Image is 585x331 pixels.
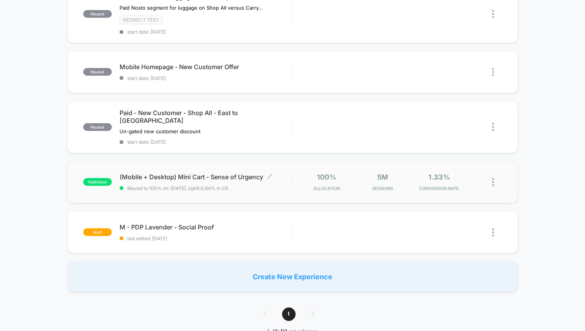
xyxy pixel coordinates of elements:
[83,68,112,76] span: paused
[120,15,162,24] span: Redirect Test
[377,173,388,181] span: 5M
[120,5,263,11] span: Paid Nosto segment for luggage on Shop All versus Carry-On Roller PDP
[492,178,494,186] img: close
[120,128,200,134] span: Un-gated new customer discount
[317,173,336,181] span: 100%
[313,186,340,191] span: Allocation
[282,307,296,321] span: 1
[357,186,409,191] span: Sessions
[492,123,494,131] img: close
[120,173,292,181] span: (Mobile + Desktop) Mini Cart - Sense of Urgency
[120,75,292,81] span: start date: [DATE]
[492,10,494,18] img: close
[83,178,112,186] span: published
[120,29,292,35] span: start date: [DATE]
[83,228,112,236] span: draft
[120,223,292,231] span: M - PDP Lavender - Social Proof
[492,68,494,76] img: close
[120,236,292,241] span: last edited: [DATE]
[120,109,292,124] span: Paid - New Customer - Shop All - East to [GEOGRAPHIC_DATA]
[120,63,292,71] span: Mobile Homepage - New Customer Offer
[127,185,228,191] span: Moved to 100% on: [DATE] . Uplift: 0.64% in CR
[83,123,112,131] span: paused
[428,173,450,181] span: 1.33%
[120,139,292,145] span: start date: [DATE]
[67,261,518,292] div: Create New Experience
[83,10,112,18] span: paused
[492,228,494,236] img: close
[413,186,465,191] span: CONVERSION RATE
